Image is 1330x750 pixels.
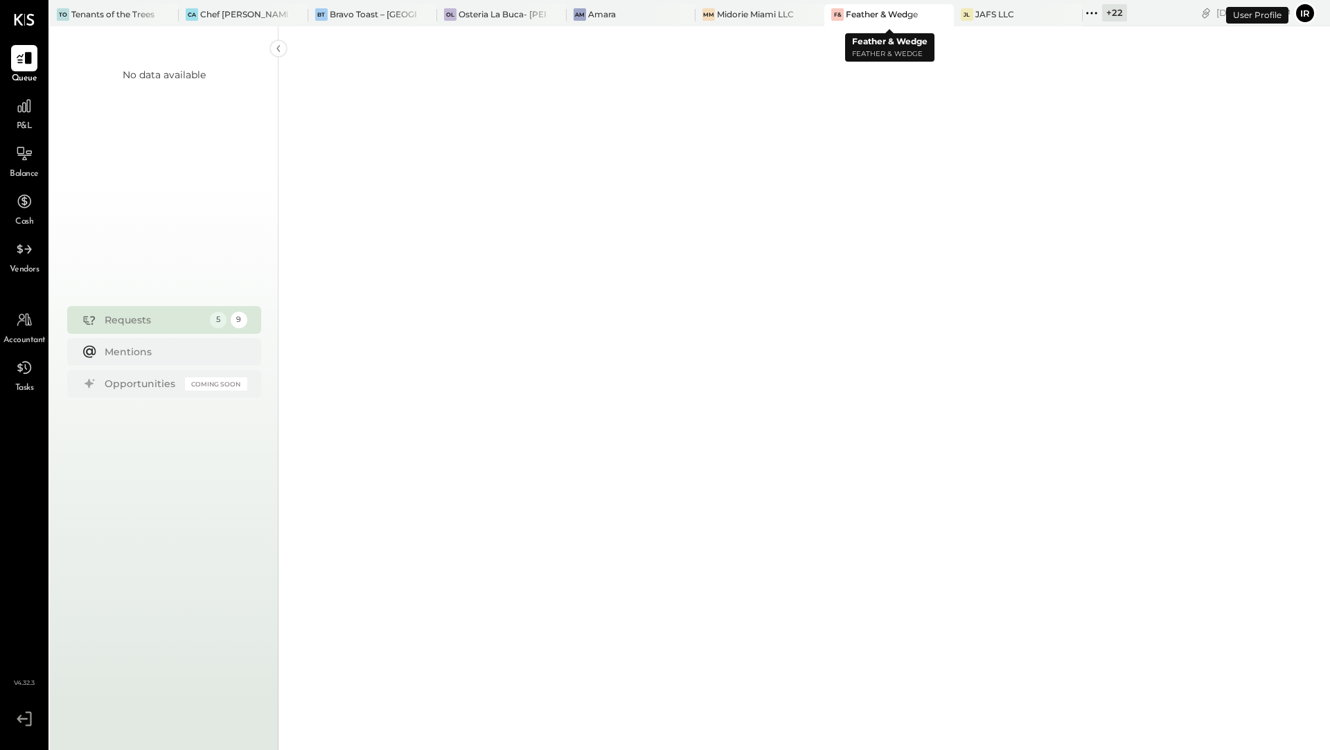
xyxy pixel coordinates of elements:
[1,188,48,229] a: Cash
[57,8,69,21] div: To
[961,8,973,21] div: JL
[1102,4,1127,21] div: + 22
[1216,6,1291,19] div: [DATE]
[852,36,928,46] b: Feather & Wedge
[17,120,33,133] span: P&L
[831,8,844,21] div: F&
[1,93,48,133] a: P&L
[574,8,586,21] div: Am
[186,8,198,21] div: CA
[1,141,48,181] a: Balance
[123,68,206,82] div: No data available
[315,8,328,21] div: BT
[330,8,416,20] div: Bravo Toast – [GEOGRAPHIC_DATA]
[185,377,247,391] div: Coming Soon
[10,168,39,181] span: Balance
[105,345,240,359] div: Mentions
[71,8,154,20] div: Tenants of the Trees
[1,45,48,85] a: Queue
[200,8,287,20] div: Chef [PERSON_NAME]'s Vineyard Restaurant
[702,8,715,21] div: MM
[588,8,616,20] div: Amara
[975,8,1014,20] div: JAFS LLC
[210,312,227,328] div: 5
[1,307,48,347] a: Accountant
[12,73,37,85] span: Queue
[15,382,34,395] span: Tasks
[1294,2,1316,24] button: Ir
[1226,7,1288,24] div: User Profile
[846,8,918,20] div: Feather & Wedge
[1199,6,1213,20] div: copy link
[3,334,46,347] span: Accountant
[852,48,928,60] p: Feather & Wedge
[459,8,545,20] div: Osteria La Buca- [PERSON_NAME][GEOGRAPHIC_DATA]
[444,8,456,21] div: OL
[717,8,794,20] div: Midorie Miami LLC
[105,313,203,327] div: Requests
[1,236,48,276] a: Vendors
[15,216,33,229] span: Cash
[231,312,247,328] div: 9
[10,264,39,276] span: Vendors
[105,377,178,391] div: Opportunities
[1,355,48,395] a: Tasks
